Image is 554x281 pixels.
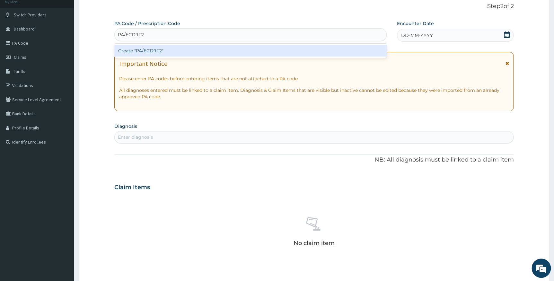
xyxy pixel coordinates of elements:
h1: Important Notice [119,60,167,67]
p: Step 2 of 2 [114,3,514,10]
p: No claim item [293,240,334,246]
span: We're online! [37,81,89,146]
h3: Claim Items [114,184,150,191]
p: All diagnoses entered must be linked to a claim item. Diagnosis & Claim Items that are visible bu... [119,87,509,100]
span: Switch Providers [14,12,47,18]
span: DD-MM-YYYY [401,32,433,39]
img: d_794563401_company_1708531726252_794563401 [12,32,26,48]
div: Minimize live chat window [105,3,121,19]
div: Create "PA/ECD9F2" [114,45,387,57]
label: Diagnosis [114,123,137,129]
label: Encounter Date [397,20,434,27]
p: Please enter PA codes before entering items that are not attached to a PA code [119,75,509,82]
span: Tariffs [14,68,25,74]
span: Claims [14,54,26,60]
div: Chat with us now [33,36,108,44]
span: Dashboard [14,26,35,32]
label: PA Code / Prescription Code [114,20,180,27]
div: Enter diagnosis [118,134,153,140]
textarea: Type your message and hit 'Enter' [3,175,122,198]
p: NB: All diagnosis must be linked to a claim item [114,156,514,164]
